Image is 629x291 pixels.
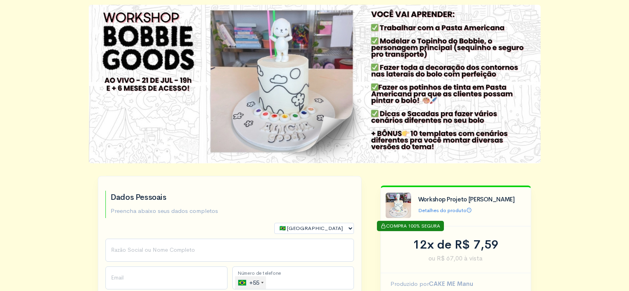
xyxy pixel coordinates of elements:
[235,276,266,289] div: Brazil (Brasil): +55
[386,193,411,218] img: %C3%8Dcone%20Creatorsland.jpg
[390,236,521,254] div: 12x de R$ 7,59
[429,280,473,287] strong: CAKE ME Manu
[418,196,524,203] h4: Workshop Projeto [PERSON_NAME]
[390,280,521,289] p: Produzido por
[111,207,218,216] p: Preencha abaixo seus dados completos
[111,193,218,202] h2: Dados Pessoais
[89,5,541,163] img: ...
[105,239,354,262] input: Nome Completo
[390,254,521,263] span: ou R$ 67,00 à vista
[377,221,444,231] div: COMPRA 100% SEGURA
[418,207,472,214] a: Detalhes do produto
[238,276,266,289] div: +55
[105,266,228,289] input: Email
